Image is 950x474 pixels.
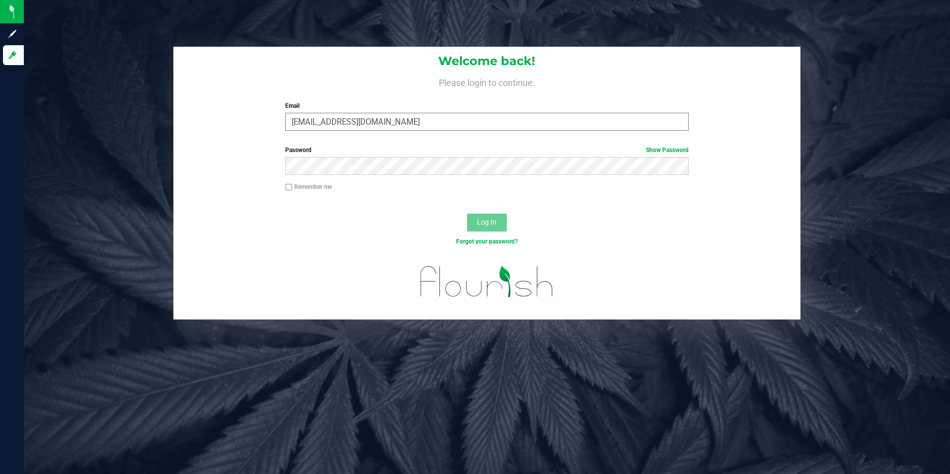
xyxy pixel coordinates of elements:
[285,184,292,191] input: Remember me
[173,55,801,68] h1: Welcome back!
[646,147,689,154] a: Show Password
[285,101,689,110] label: Email
[408,256,565,307] img: flourish_logo.svg
[477,218,496,226] span: Log In
[7,29,17,39] inline-svg: Sign up
[285,182,332,191] label: Remember me
[456,238,518,245] a: Forgot your password?
[467,214,507,232] button: Log In
[7,50,17,60] inline-svg: Log in
[285,147,312,154] span: Password
[173,76,801,87] h4: Please login to continue.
